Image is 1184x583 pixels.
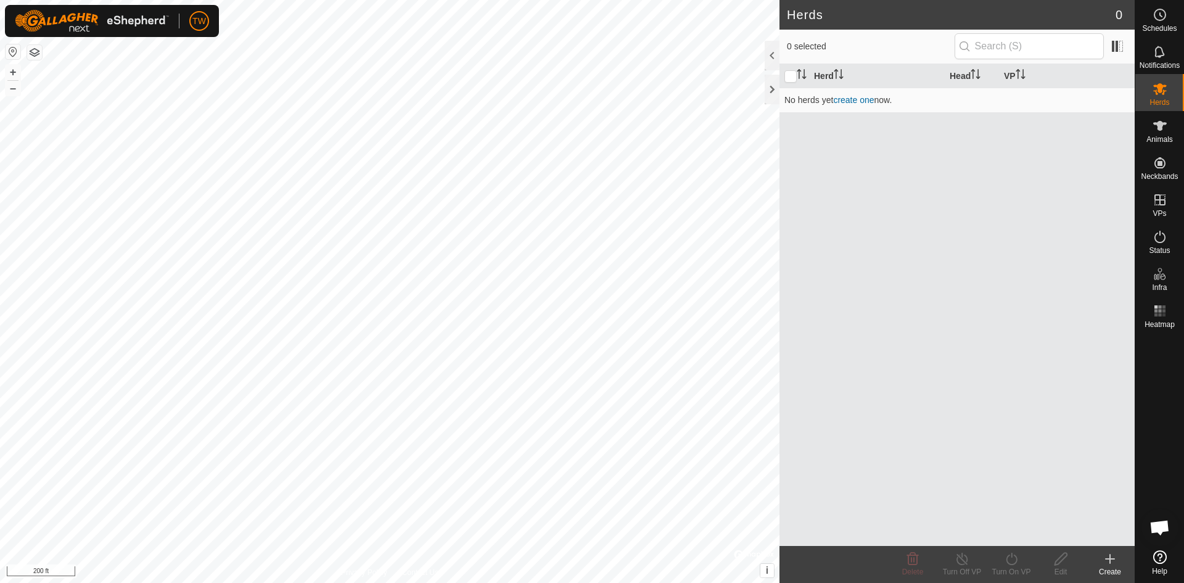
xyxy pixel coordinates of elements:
button: Map Layers [27,45,42,60]
span: Infra [1152,284,1167,291]
th: Herd [809,64,945,88]
div: Open chat [1141,509,1178,546]
div: Edit [1036,566,1085,577]
span: Status [1149,247,1170,254]
div: Turn On VP [987,566,1036,577]
button: – [6,81,20,96]
button: i [760,564,774,577]
th: VP [999,64,1135,88]
a: Contact Us [402,567,438,578]
button: Reset Map [6,44,20,59]
td: No herds yet now. [779,88,1135,112]
span: Herds [1149,99,1169,106]
span: Schedules [1142,25,1177,32]
span: Neckbands [1141,173,1178,180]
p-sorticon: Activate to sort [797,71,807,81]
span: 0 [1116,6,1122,24]
span: Heatmap [1145,321,1175,328]
img: Gallagher Logo [15,10,169,32]
p-sorticon: Activate to sort [1016,71,1026,81]
span: 0 selected [787,40,955,53]
span: Animals [1146,136,1173,143]
button: + [6,65,20,80]
span: Help [1152,568,1167,575]
span: VPs [1153,210,1166,217]
span: Notifications [1140,62,1180,69]
a: create one [833,95,874,105]
span: i [766,565,768,576]
h2: Herds [787,7,1116,22]
input: Search (S) [955,33,1104,59]
span: Delete [902,568,924,576]
a: Help [1135,545,1184,580]
span: TW [192,15,206,28]
div: Create [1085,566,1135,577]
p-sorticon: Activate to sort [834,71,844,81]
a: Privacy Policy [341,567,387,578]
div: Turn Off VP [937,566,987,577]
p-sorticon: Activate to sort [971,71,980,81]
th: Head [945,64,999,88]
